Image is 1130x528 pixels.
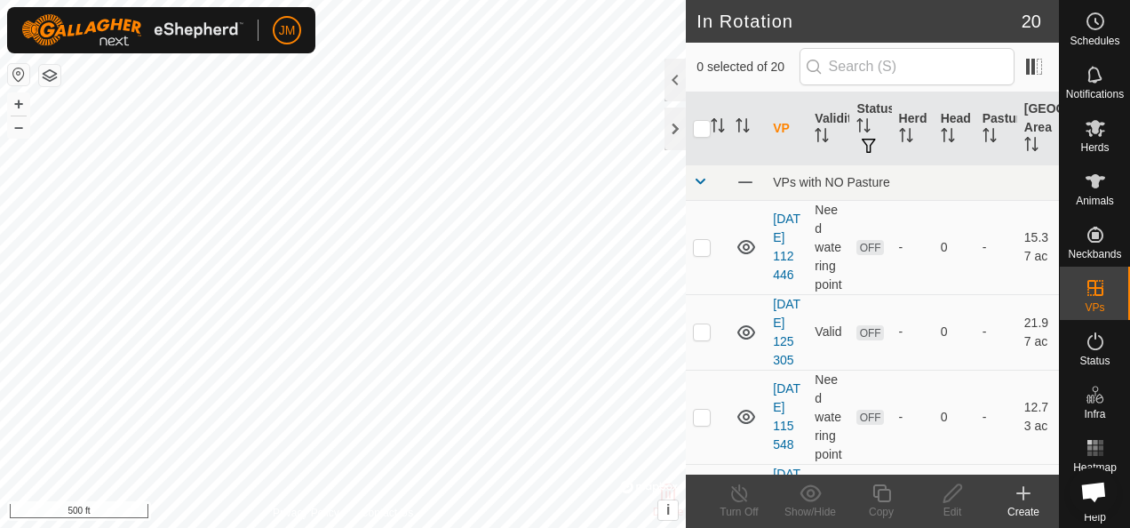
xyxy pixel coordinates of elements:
span: i [666,502,670,517]
div: Copy [846,504,917,520]
a: [DATE] 115548 [773,381,800,452]
td: Valid [808,294,849,370]
p-sorticon: Activate to sort [941,131,955,145]
span: 20 [1022,8,1041,35]
p-sorticon: Activate to sort [736,121,750,135]
td: - [975,370,1017,464]
p-sorticon: Activate to sort [899,131,913,145]
span: JM [279,21,296,40]
td: Need watering point [808,370,849,464]
td: - [975,294,1017,370]
p-sorticon: Activate to sort [856,121,871,135]
span: Heatmap [1073,462,1117,473]
span: Infra [1084,409,1105,420]
button: + [8,93,29,115]
div: - [899,323,927,341]
div: Edit [917,504,988,520]
span: Status [1079,356,1110,366]
button: Map Layers [39,65,60,86]
button: – [8,116,29,138]
div: - [899,408,927,427]
span: VPs [1085,302,1104,313]
div: VPs with NO Pasture [773,175,1052,189]
th: VP [766,92,808,165]
th: Head [934,92,975,165]
p-sorticon: Activate to sort [815,131,829,145]
div: Open chat [1070,468,1118,516]
th: Validity [808,92,849,165]
button: Reset Map [8,64,29,85]
th: [GEOGRAPHIC_DATA] Area [1017,92,1059,165]
span: OFF [856,240,883,255]
input: Search (S) [800,48,1015,85]
div: Show/Hide [775,504,846,520]
a: [DATE] 112446 [773,212,800,282]
span: Help [1084,512,1106,523]
span: Animals [1076,196,1114,206]
td: 12.73 ac [1017,370,1059,464]
td: 0 [934,370,975,464]
a: [DATE] 125305 [773,297,800,367]
span: Neckbands [1068,249,1121,260]
th: Status [849,92,891,165]
a: Contact Us [361,505,413,521]
a: Privacy Policy [273,505,339,521]
div: Turn Off [704,504,775,520]
td: 15.37 ac [1017,200,1059,294]
span: Schedules [1070,36,1119,46]
td: Need watering point [808,200,849,294]
button: i [658,500,678,520]
td: - [975,200,1017,294]
td: 21.97 ac [1017,294,1059,370]
p-sorticon: Activate to sort [1024,140,1038,154]
td: 0 [934,200,975,294]
span: Herds [1080,142,1109,153]
span: Notifications [1066,89,1124,100]
p-sorticon: Activate to sort [983,131,997,145]
td: 0 [934,294,975,370]
div: Create [988,504,1059,520]
th: Herd [892,92,934,165]
div: - [899,238,927,257]
p-sorticon: Activate to sort [711,121,725,135]
span: OFF [856,325,883,340]
span: 0 selected of 20 [696,58,799,76]
img: Gallagher Logo [21,14,243,46]
th: Pasture [975,92,1017,165]
h2: In Rotation [696,11,1022,32]
span: OFF [856,410,883,425]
